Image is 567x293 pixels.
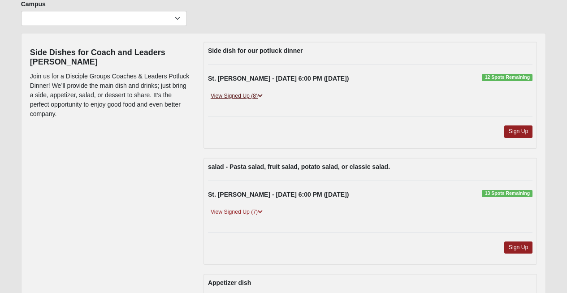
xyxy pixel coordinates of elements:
span: 13 Spots Remaining [482,190,532,197]
strong: St. [PERSON_NAME] - [DATE] 6:00 PM ([DATE]) [208,75,349,82]
a: Sign Up [504,241,533,254]
h4: Side Dishes for Coach and Leaders [PERSON_NAME] [30,48,190,67]
strong: Side dish for our potluck dinner [208,47,303,54]
strong: St. [PERSON_NAME] - [DATE] 6:00 PM ([DATE]) [208,191,349,198]
strong: salad - Pasta salad, fruit salad, potato salad, or classic salad. [208,163,390,170]
strong: Appetizer dish [208,279,251,286]
a: View Signed Up (8) [208,91,265,101]
a: Sign Up [504,125,533,138]
p: Join us for a Disciple Groups Coaches & Leaders Potluck Dinner! We’ll provide the main dish and d... [30,72,190,119]
a: View Signed Up (7) [208,207,265,217]
span: 12 Spots Remaining [482,74,532,81]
